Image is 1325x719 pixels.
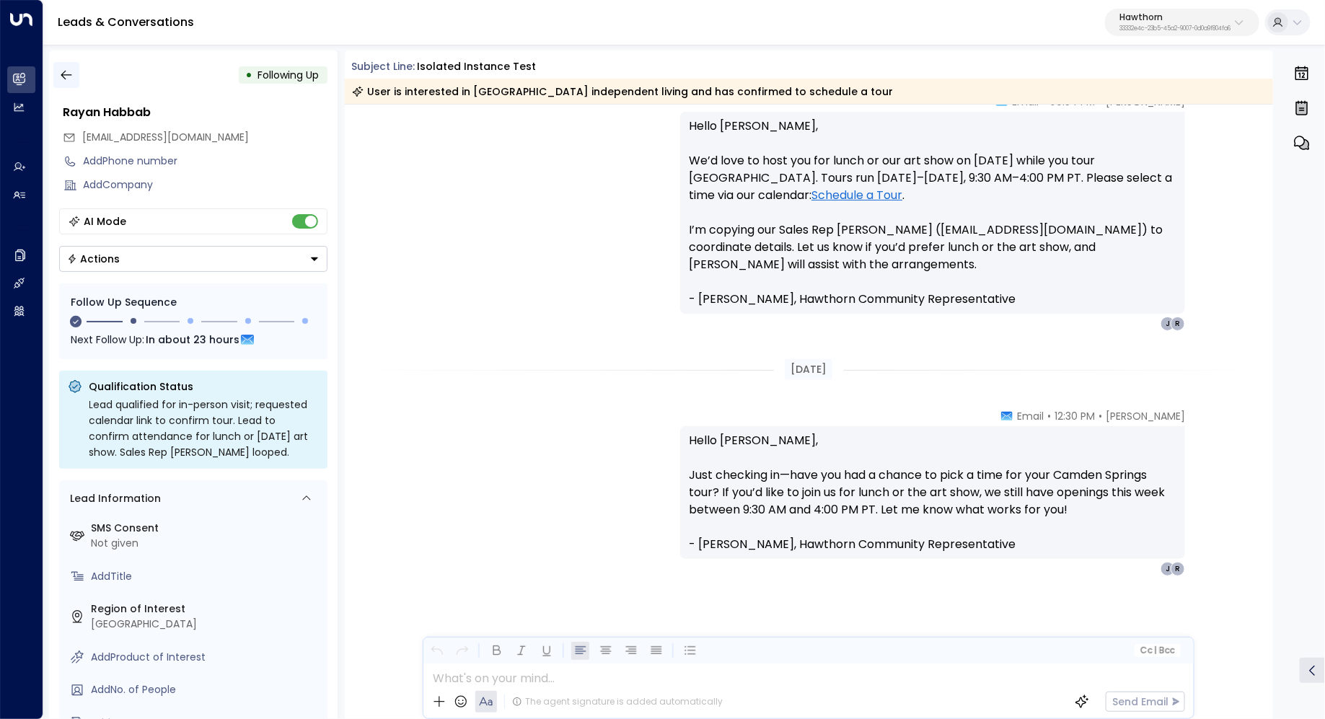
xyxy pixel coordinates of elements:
[1119,26,1231,32] p: 33332e4c-23b5-45a2-9007-0d0a9f804fa6
[58,14,194,30] a: Leads & Conversations
[689,118,1176,308] p: Hello [PERSON_NAME], We’d love to host you for lunch or our art show on [DATE] while you tour [GE...
[92,650,322,665] div: AddProduct of Interest
[428,642,446,660] button: Undo
[84,177,327,193] div: AddCompany
[63,104,327,121] div: Rayan Habbab
[71,295,316,310] div: Follow Up Sequence
[92,521,322,536] label: SMS Consent
[512,695,723,708] div: The agent signature is added automatically
[92,601,322,617] label: Region of Interest
[453,642,471,660] button: Redo
[1099,409,1102,423] span: •
[1154,645,1157,656] span: |
[83,130,250,145] span: rayan.habbab@gmail.com
[1135,644,1181,658] button: Cc|Bcc
[1171,562,1185,576] div: R
[811,187,902,204] a: Schedule a Tour
[1106,409,1185,423] span: [PERSON_NAME]
[146,332,239,348] span: In about 23 hours
[246,62,253,88] div: •
[1017,409,1044,423] span: Email
[417,59,536,74] div: Isolated Instance Test
[59,246,327,272] button: Actions
[1119,13,1231,22] p: Hawthorn
[89,379,319,394] p: Qualification Status
[1161,317,1175,331] div: J
[1161,562,1175,576] div: J
[1105,9,1259,36] button: Hawthorn33332e4c-23b5-45a2-9007-0d0a9f804fa6
[1140,645,1175,656] span: Cc Bcc
[84,214,127,229] div: AI Mode
[92,536,322,551] div: Not given
[1047,409,1051,423] span: •
[84,154,327,169] div: AddPhone number
[59,246,327,272] div: Button group with a nested menu
[258,68,320,82] span: Following Up
[1055,409,1095,423] span: 12:30 PM
[785,359,832,380] div: [DATE]
[67,252,120,265] div: Actions
[689,432,1176,553] p: Hello [PERSON_NAME], Just checking in—have you had a chance to pick a time for your Camden Spring...
[92,569,322,584] div: AddTitle
[1191,94,1220,123] img: 211_headshot.jpg
[352,59,415,74] span: Subject Line:
[92,682,322,697] div: AddNo. of People
[89,397,319,460] div: Lead qualified for in-person visit; requested calendar link to confirm tour. Lead to confirm atte...
[92,617,322,632] div: [GEOGRAPHIC_DATA]
[66,491,162,506] div: Lead Information
[83,130,250,144] span: [EMAIL_ADDRESS][DOMAIN_NAME]
[1171,317,1185,331] div: R
[1191,409,1220,438] img: 211_headshot.jpg
[352,84,894,99] div: User is interested in [GEOGRAPHIC_DATA] independent living and has confirmed to schedule a tour
[71,332,316,348] div: Next Follow Up:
